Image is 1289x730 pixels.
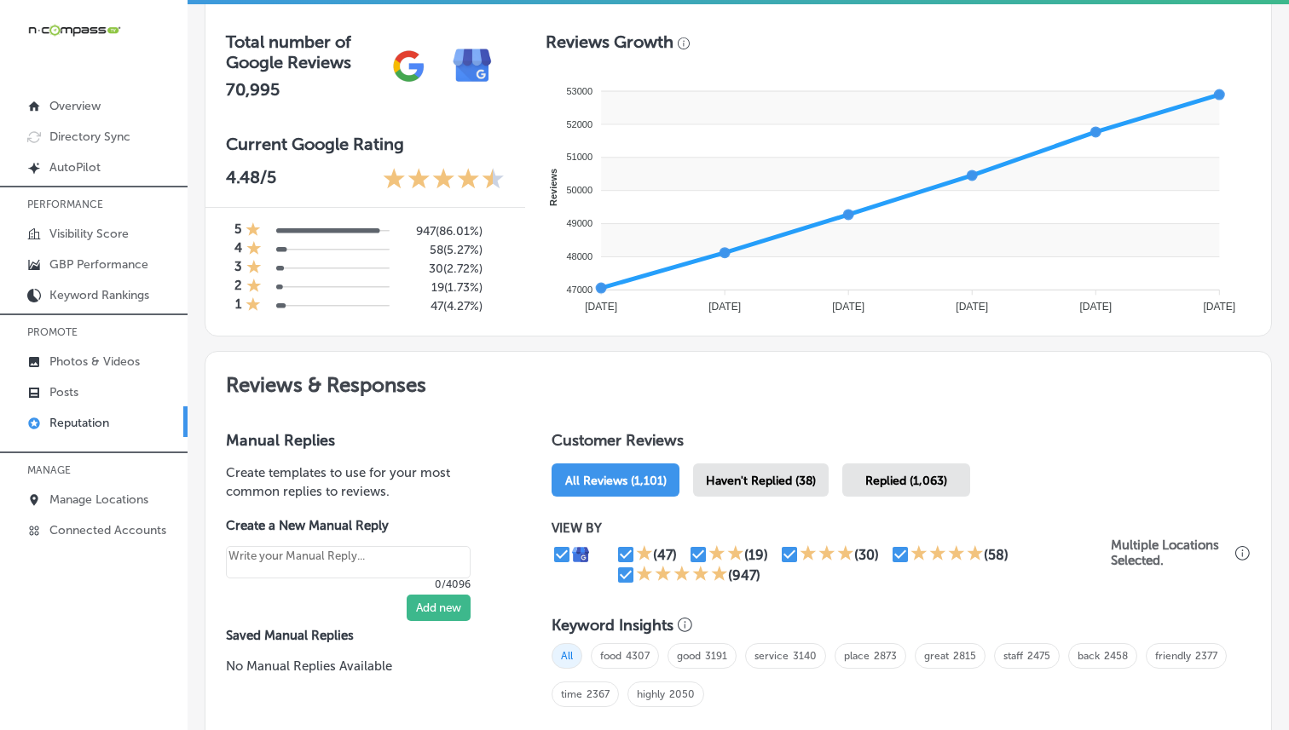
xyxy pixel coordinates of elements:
[441,34,505,98] img: e7ababfa220611ac49bdb491a11684a6.png
[234,278,242,296] h4: 2
[567,218,593,228] tspan: 49000
[226,79,377,100] h2: 70,995
[383,167,505,193] div: 4.48 Stars
[226,628,497,643] label: Saved Manual Replies
[565,474,667,488] span: All Reviews (1,101)
[1203,301,1235,313] tspan: [DATE]
[800,544,854,565] div: 3 Stars
[626,650,650,662] a: 4307
[49,160,101,175] p: AutoPilot
[567,86,593,96] tspan: 53000
[1079,301,1112,313] tspan: [DATE]
[561,688,582,700] a: time
[49,288,149,302] p: Keyword Rankings
[226,518,471,533] label: Create a New Manual Reply
[910,544,984,565] div: 4 Stars
[552,616,673,635] h3: Keyword Insights
[708,544,744,565] div: 2 Stars
[49,257,148,272] p: GBP Performance
[708,301,741,313] tspan: [DATE]
[402,243,483,257] h5: 58 ( 5.27% )
[956,301,988,313] tspan: [DATE]
[377,34,441,98] img: gPZS+5FD6qPJAAAAABJRU5ErkJggg==
[49,385,78,399] p: Posts
[49,523,166,537] p: Connected Accounts
[1111,537,1231,568] p: Multiple Locations Selected.
[226,32,377,72] h3: Total number of Google Reviews
[27,22,121,38] img: 660ab0bf-5cc7-4cb8-ba1c-48b5ae0f18e60NCTV_CLogo_TV_Black_-500x88.png
[677,650,701,662] a: good
[234,259,242,278] h4: 3
[246,296,261,315] div: 1 Star
[226,134,505,154] h3: Current Google Rating
[246,259,262,278] div: 1 Star
[653,547,677,563] div: (47)
[546,32,673,52] h3: Reviews Growth
[205,352,1271,411] h2: Reviews & Responses
[552,520,1111,536] p: VIEW BY
[567,251,593,262] tspan: 48000
[226,657,497,675] p: No Manual Replies Available
[226,546,471,578] textarea: Create your Quick Reply
[402,299,483,313] h5: 47 ( 4.27% )
[854,547,879,563] div: (30)
[226,167,276,193] p: 4.48 /5
[705,650,727,662] a: 3191
[567,152,593,162] tspan: 51000
[246,221,261,240] div: 1 Star
[402,280,483,295] h5: 19 ( 1.73% )
[984,547,1009,563] div: (58)
[637,688,665,700] a: highly
[49,129,130,144] p: Directory Sync
[1155,650,1191,662] a: friendly
[669,688,695,700] a: 2050
[1027,650,1050,662] a: 2475
[49,416,109,430] p: Reputation
[567,285,593,295] tspan: 47000
[728,567,760,583] div: (947)
[1195,650,1217,662] a: 2377
[49,354,140,369] p: Photos & Videos
[636,544,653,565] div: 1 Star
[402,224,483,239] h5: 947 ( 86.01% )
[49,99,101,113] p: Overview
[246,278,262,296] div: 1 Star
[567,185,593,195] tspan: 50000
[407,595,471,621] button: Add new
[552,431,1251,457] h1: Customer Reviews
[226,578,471,590] p: 0/4096
[636,565,728,585] div: 5 Stars
[706,474,816,488] span: Haven't Replied (38)
[552,643,582,669] span: All
[1003,650,1023,662] a: staff
[246,240,262,259] div: 1 Star
[587,688,610,700] a: 2367
[402,262,483,276] h5: 30 ( 2.72% )
[744,547,768,563] div: (19)
[49,227,129,241] p: Visibility Score
[874,650,897,662] a: 2873
[234,221,241,240] h4: 5
[49,492,148,507] p: Manage Locations
[953,650,976,662] a: 2815
[567,119,593,129] tspan: 52000
[1104,650,1128,662] a: 2458
[1078,650,1100,662] a: back
[832,301,864,313] tspan: [DATE]
[924,650,949,662] a: great
[585,301,617,313] tspan: [DATE]
[865,474,947,488] span: Replied (1,063)
[548,169,558,206] text: Reviews
[600,650,621,662] a: food
[793,650,817,662] a: 3140
[226,463,497,501] p: Create templates to use for your most common replies to reviews.
[226,431,497,450] h3: Manual Replies
[234,240,242,259] h4: 4
[754,650,789,662] a: service
[844,650,870,662] a: place
[235,296,241,315] h4: 1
